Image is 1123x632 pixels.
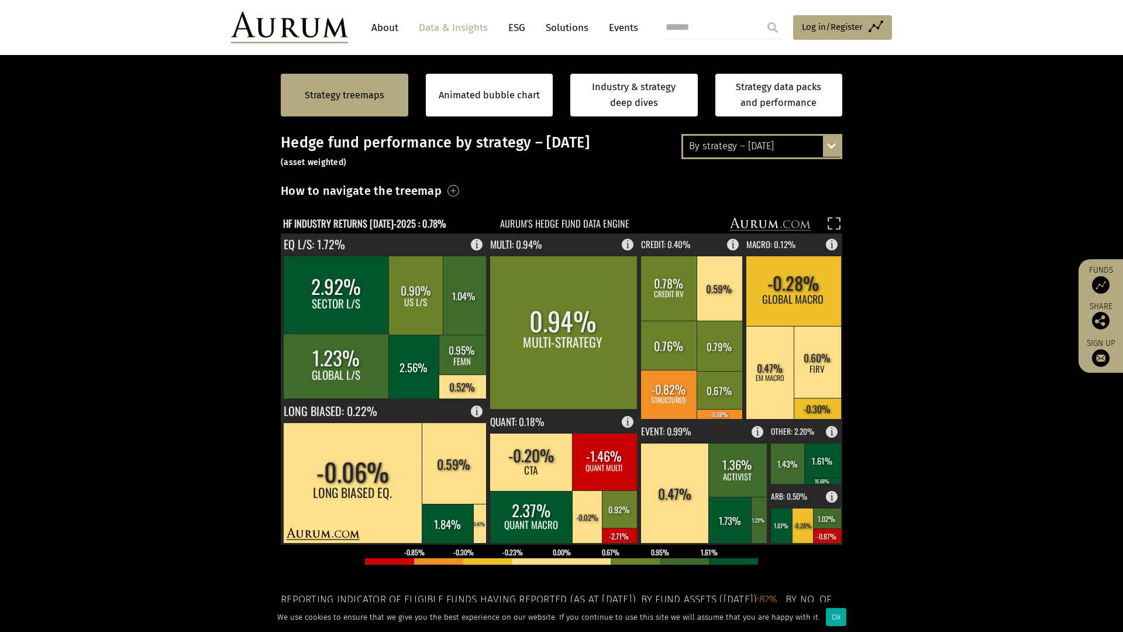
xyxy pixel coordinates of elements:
[715,74,843,116] a: Strategy data packs and performance
[761,16,784,39] input: Submit
[683,136,840,157] div: By strategy – [DATE]
[366,17,404,39] a: About
[1084,338,1117,367] a: Sign up
[802,20,863,34] span: Log in/Register
[540,17,594,39] a: Solutions
[281,134,842,169] h3: Hedge fund performance by strategy – [DATE]
[570,74,698,116] a: Industry & strategy deep dives
[1092,349,1110,367] img: Sign up to our newsletter
[413,17,494,39] a: Data & Insights
[305,88,384,103] a: Strategy treemaps
[281,592,842,623] h5: Reporting indicator of eligible funds having reported (as at [DATE]). By fund assets ([DATE]): . ...
[793,15,892,40] a: Log in/Register
[603,17,638,39] a: Events
[1092,312,1110,329] img: Share this post
[281,181,442,201] h3: How to navigate the treemap
[1092,276,1110,294] img: Access Funds
[281,157,346,167] small: (asset weighted)
[439,88,540,103] a: Animated bubble chart
[1084,265,1117,294] a: Funds
[231,12,348,43] img: Aurum
[826,608,846,626] div: Ok
[759,593,778,606] span: 82%
[502,17,531,39] a: ESG
[1084,303,1117,329] div: Share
